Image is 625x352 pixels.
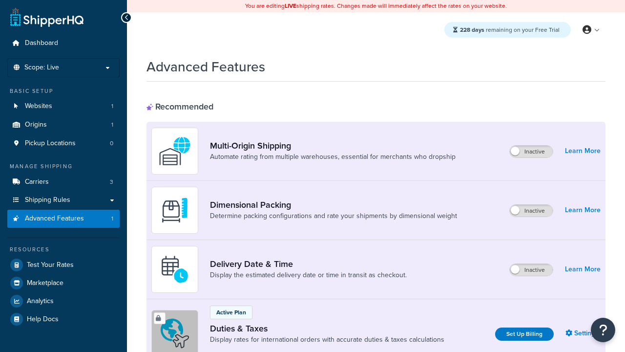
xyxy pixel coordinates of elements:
[7,210,120,228] a: Advanced Features1
[24,64,59,72] span: Scope: Live
[7,134,120,153] a: Pickup Locations0
[7,274,120,292] a: Marketplace
[7,173,120,191] li: Carriers
[7,256,120,274] a: Test Your Rates
[7,134,120,153] li: Pickup Locations
[110,139,113,148] span: 0
[7,97,120,115] a: Websites1
[146,101,213,112] div: Recommended
[210,199,457,210] a: Dimensional Packing
[25,215,84,223] span: Advanced Features
[210,211,457,221] a: Determine packing configurations and rate your shipments by dimensional weight
[7,116,120,134] li: Origins
[210,152,456,162] a: Automate rating from multiple warehouses, essential for merchants who dropship
[460,25,484,34] strong: 228 days
[27,297,54,306] span: Analytics
[27,315,59,324] span: Help Docs
[7,97,120,115] li: Websites
[216,308,246,317] p: Active Plan
[25,121,47,129] span: Origins
[25,178,49,186] span: Carriers
[7,34,120,52] a: Dashboard
[7,245,120,254] div: Resources
[158,193,192,227] img: DTVBYsAAAAAASUVORK5CYII=
[158,252,192,286] img: gfkeb5ejjkALwAAAABJRU5ErkJggg==
[27,279,63,287] span: Marketplace
[7,310,120,328] a: Help Docs
[495,328,554,341] a: Set Up Billing
[111,102,113,110] span: 1
[565,144,601,158] a: Learn More
[460,25,560,34] span: remaining on your Free Trial
[510,205,553,217] label: Inactive
[210,335,444,345] a: Display rates for international orders with accurate duties & taxes calculations
[510,146,553,157] label: Inactive
[25,39,58,47] span: Dashboard
[210,270,407,280] a: Display the estimated delivery date or time in transit as checkout.
[27,261,74,269] span: Test Your Rates
[285,1,296,10] b: LIVE
[7,162,120,171] div: Manage Shipping
[7,116,120,134] a: Origins1
[210,259,407,269] a: Delivery Date & Time
[565,263,601,276] a: Learn More
[110,178,113,186] span: 3
[210,140,456,151] a: Multi-Origin Shipping
[146,57,265,76] h1: Advanced Features
[7,173,120,191] a: Carriers3
[25,102,52,110] span: Websites
[158,134,192,168] img: WatD5o0RtDAAAAAElFTkSuQmCC
[565,203,601,217] a: Learn More
[510,264,553,276] label: Inactive
[111,215,113,223] span: 1
[591,318,615,342] button: Open Resource Center
[25,196,70,204] span: Shipping Rules
[565,327,601,340] a: Settings
[111,121,113,129] span: 1
[7,87,120,95] div: Basic Setup
[7,191,120,209] a: Shipping Rules
[7,210,120,228] li: Advanced Features
[210,323,444,334] a: Duties & Taxes
[25,139,76,148] span: Pickup Locations
[7,292,120,310] a: Analytics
